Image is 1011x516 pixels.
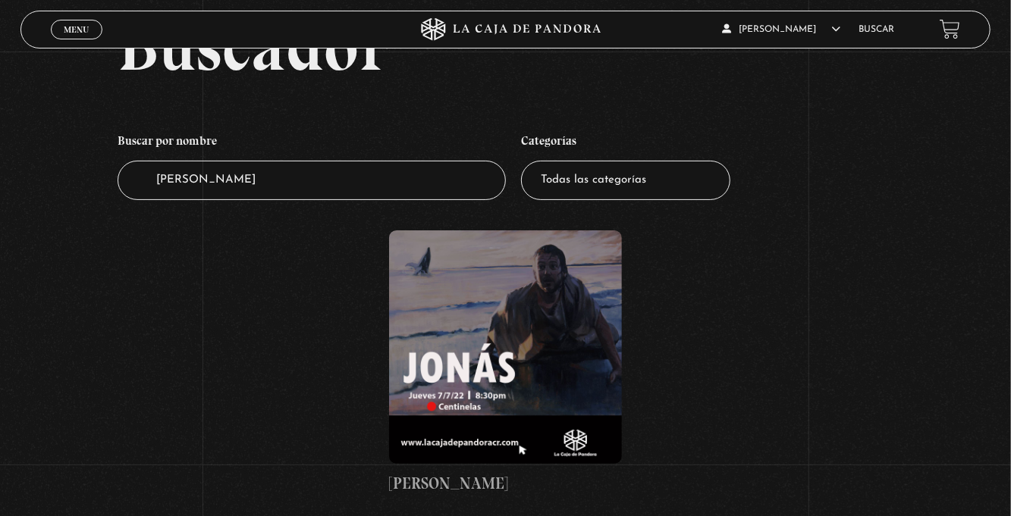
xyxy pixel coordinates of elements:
[722,25,840,34] span: [PERSON_NAME]
[389,230,622,495] a: [PERSON_NAME]
[118,126,506,161] h4: Buscar por nombre
[64,25,89,34] span: Menu
[58,37,94,48] span: Cerrar
[940,19,960,39] a: View your shopping cart
[389,471,622,496] h4: [PERSON_NAME]
[118,12,991,80] h2: Buscador
[521,126,730,161] h4: Categorías
[859,25,894,34] a: Buscar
